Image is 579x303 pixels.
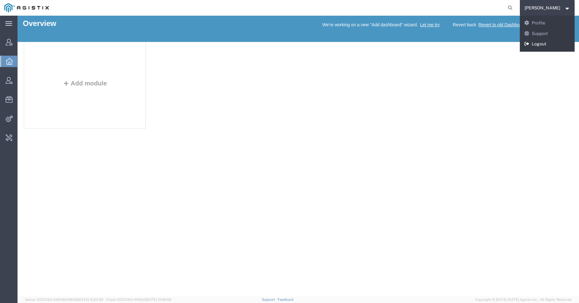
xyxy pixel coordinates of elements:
span: [DATE] 10:22:58 [78,298,103,301]
a: Logout [520,39,575,49]
a: Support [262,298,278,301]
span: Server: 2025.19.0-b9208248b56 [25,298,103,301]
a: Support [520,28,575,39]
a: Feedback [278,298,294,301]
button: Add module [44,64,91,71]
button: [PERSON_NAME] [524,4,571,12]
img: logo [4,3,49,13]
iframe: FS Legacy Container [18,16,579,296]
span: [DATE] 10:06:59 [146,298,171,301]
span: Copyright © [DATE]-[DATE] Agistix Inc., All Rights Reserved [475,297,571,302]
span: Yaroslav Kernytskyi [525,4,560,11]
a: Profile [520,18,575,28]
span: Client: 2025.19.0-1f462a1 [106,298,171,301]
